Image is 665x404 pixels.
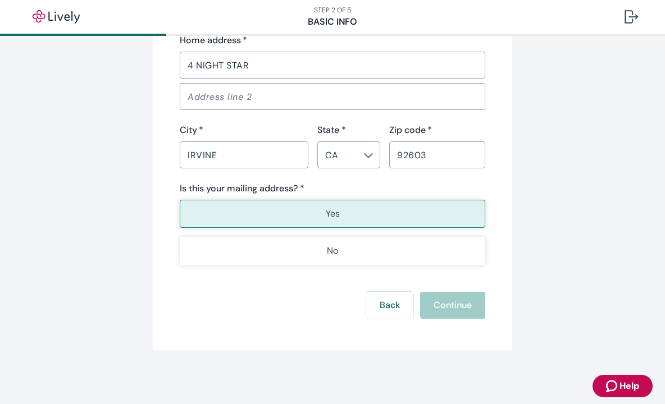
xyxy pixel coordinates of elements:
[364,151,373,160] svg: Chevron icon
[363,150,374,161] button: Open
[366,292,413,319] button: Back
[593,375,653,397] button: Zendesk support iconHelp
[180,54,485,76] input: Address line 1
[180,237,485,265] button: No
[389,144,485,166] input: Zip code
[180,200,485,228] button: Yes
[620,379,639,393] span: Help
[180,85,485,108] input: Address line 2
[317,123,346,137] label: State *
[180,144,308,166] input: City
[606,379,620,393] svg: Zendesk support icon
[616,3,647,30] button: Log out
[327,244,338,258] p: No
[321,147,358,163] input: --
[180,182,304,195] label: Is this your mailing address? *
[25,10,88,24] img: Lively
[180,34,247,47] label: Home address
[326,207,340,221] p: Yes
[389,123,432,137] label: Zip code
[180,123,203,137] label: City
